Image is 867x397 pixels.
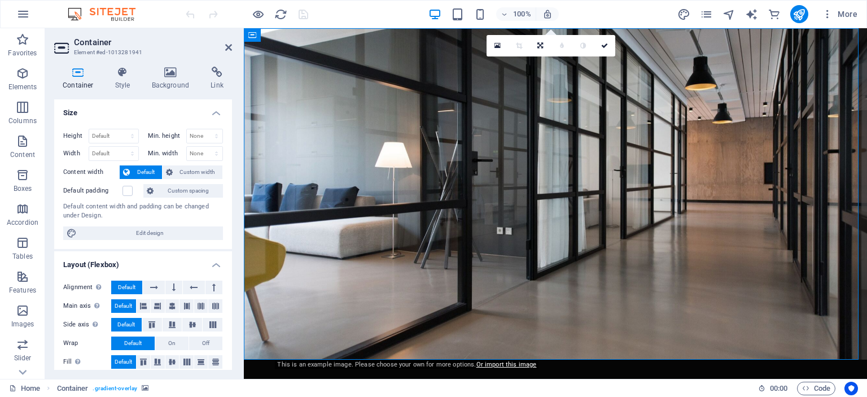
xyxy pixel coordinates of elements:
h4: Container [54,67,107,90]
label: Main axis [63,299,111,313]
i: On resize automatically adjust zoom level to fit chosen device. [542,9,553,19]
div: Default content width and padding can be changed under Design. [63,202,223,221]
p: Tables [12,252,33,261]
label: Height [63,133,89,139]
span: Edit design [80,226,220,240]
a: Change orientation [529,35,551,56]
p: Accordion [7,218,38,227]
p: Content [10,150,35,159]
h6: Session time [758,382,788,395]
label: Side axis [63,318,111,331]
a: Click to cancel selection. Double-click to open Pages [9,382,40,395]
button: navigator [722,7,736,21]
span: Default [115,355,132,369]
span: Default [133,165,159,179]
span: . gradient-overlay [93,382,137,395]
span: Custom width [176,165,220,179]
span: Code [802,382,830,395]
button: Default [111,299,136,313]
label: Width [63,150,89,156]
p: Boxes [14,184,32,193]
span: Click to select. Double-click to edit [57,382,89,395]
label: Alignment [63,281,111,294]
p: Features [9,286,36,295]
label: Min. height [148,133,186,139]
span: Off [202,337,209,350]
nav: breadcrumb [57,382,149,395]
i: Reload page [274,8,287,21]
button: 100% [496,7,536,21]
button: Custom spacing [143,184,223,198]
span: : [778,384,780,392]
button: Edit design [63,226,223,240]
button: design [677,7,691,21]
i: Pages (Ctrl+Alt+S) [700,8,713,21]
a: Greyscale [572,35,594,56]
button: Default [120,165,162,179]
button: Usercentrics [844,382,858,395]
i: Publish [792,8,805,21]
button: More [817,5,862,23]
h4: Background [143,67,203,90]
button: Click here to leave preview mode and continue editing [251,7,265,21]
p: Slider [14,354,32,363]
label: Content width [63,165,120,179]
button: publish [790,5,808,23]
label: Min. width [148,150,186,156]
button: Off [189,337,222,350]
div: This is an example image. Please choose your own for more options. [275,360,538,369]
h4: Style [107,67,143,90]
button: text_generator [745,7,759,21]
button: pages [700,7,713,21]
p: Elements [8,82,37,91]
span: Custom spacing [157,184,220,198]
label: Wrap [63,337,111,350]
p: Images [11,320,34,329]
a: Blur [551,35,572,56]
button: Default [111,355,136,369]
span: Default [118,281,135,294]
span: On [168,337,176,350]
button: reload [274,7,287,21]
h2: Container [74,37,232,47]
a: Confirm ( Ctrl ⏎ ) [594,35,615,56]
img: Editor Logo [65,7,150,21]
label: Default padding [63,184,122,198]
a: Crop mode [508,35,529,56]
h3: Element #ed-1013281941 [74,47,209,58]
span: 00 00 [770,382,787,395]
a: Or import this image [476,361,537,368]
h4: Link [202,67,232,90]
span: Default [115,299,132,313]
i: Navigator [722,8,735,21]
p: Columns [8,116,37,125]
i: Commerce [768,8,781,21]
span: Default [117,318,135,331]
i: Design (Ctrl+Alt+Y) [677,8,690,21]
h4: Size [54,99,232,120]
span: More [822,8,857,20]
p: Favorites [8,49,37,58]
button: Code [797,382,835,395]
h6: 100% [513,7,531,21]
button: Default [111,337,155,350]
i: AI Writer [745,8,758,21]
span: Default [124,337,142,350]
button: On [155,337,189,350]
label: Fill [63,355,111,369]
i: This element contains a background [142,385,148,391]
h4: Layout (Flexbox) [54,251,232,272]
button: commerce [768,7,781,21]
button: Custom width [163,165,223,179]
a: Select files from the file manager, stock photos, or upload file(s) [487,35,508,56]
button: Default [111,281,142,294]
button: Default [111,318,142,331]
